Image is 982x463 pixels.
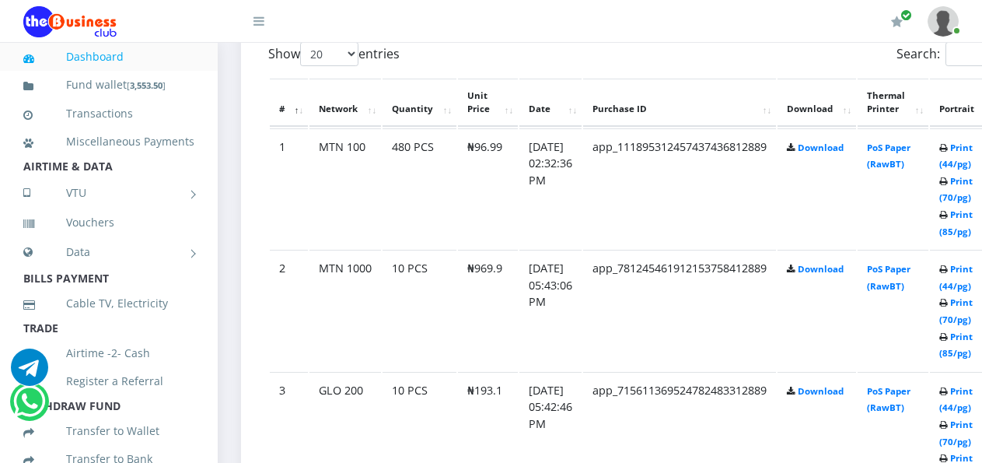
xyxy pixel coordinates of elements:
small: [ ] [127,79,166,91]
th: Network: activate to sort column ascending [309,79,381,127]
th: Date: activate to sort column ascending [519,79,582,127]
a: Print (44/pg) [939,263,973,292]
td: 1 [270,128,308,249]
a: Transfer to Wallet [23,413,194,449]
img: User [928,6,959,37]
a: Print (85/pg) [939,209,973,237]
a: Fund wallet[3,553.50] [23,67,194,103]
a: Vouchers [23,205,194,240]
td: 480 PCS [383,128,456,249]
th: Thermal Printer: activate to sort column ascending [858,79,928,127]
td: 2 [270,250,308,370]
td: app_111895312457437436812889 [583,128,776,249]
th: Quantity: activate to sort column ascending [383,79,456,127]
a: Print (44/pg) [939,385,973,414]
a: Transactions [23,96,194,132]
a: Miscellaneous Payments [23,124,194,160]
a: Chat for support [11,360,48,386]
td: [DATE] 02:32:36 PM [519,128,582,249]
a: Print (70/pg) [939,175,973,204]
span: Renew/Upgrade Subscription [900,9,912,21]
td: MTN 1000 [309,250,381,370]
a: PoS Paper (RawBT) [867,142,910,170]
label: Show entries [268,42,400,66]
a: Download [798,263,844,275]
td: ₦96.99 [458,128,518,249]
a: Download [798,385,844,397]
a: Print (70/pg) [939,296,973,325]
th: #: activate to sort column descending [270,79,308,127]
a: Airtime -2- Cash [23,335,194,371]
a: Data [23,233,194,272]
i: Renew/Upgrade Subscription [891,16,903,28]
a: Register a Referral [23,363,194,399]
a: PoS Paper (RawBT) [867,385,910,414]
td: app_781245461912153758412889 [583,250,776,370]
td: 10 PCS [383,250,456,370]
th: Unit Price: activate to sort column ascending [458,79,518,127]
th: Purchase ID: activate to sort column ascending [583,79,776,127]
a: Chat for support [13,395,45,420]
td: [DATE] 05:43:06 PM [519,250,582,370]
a: Dashboard [23,39,194,75]
select: Showentries [300,42,358,66]
a: VTU [23,174,194,212]
img: Logo [23,6,117,37]
td: ₦969.9 [458,250,518,370]
b: 3,553.50 [130,79,163,91]
a: PoS Paper (RawBT) [867,263,910,292]
a: Download [798,142,844,153]
a: Cable TV, Electricity [23,286,194,321]
a: Print (85/pg) [939,331,973,360]
a: Print (70/pg) [939,419,973,447]
a: Print (44/pg) [939,142,973,170]
th: Download: activate to sort column ascending [778,79,856,127]
td: MTN 100 [309,128,381,249]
